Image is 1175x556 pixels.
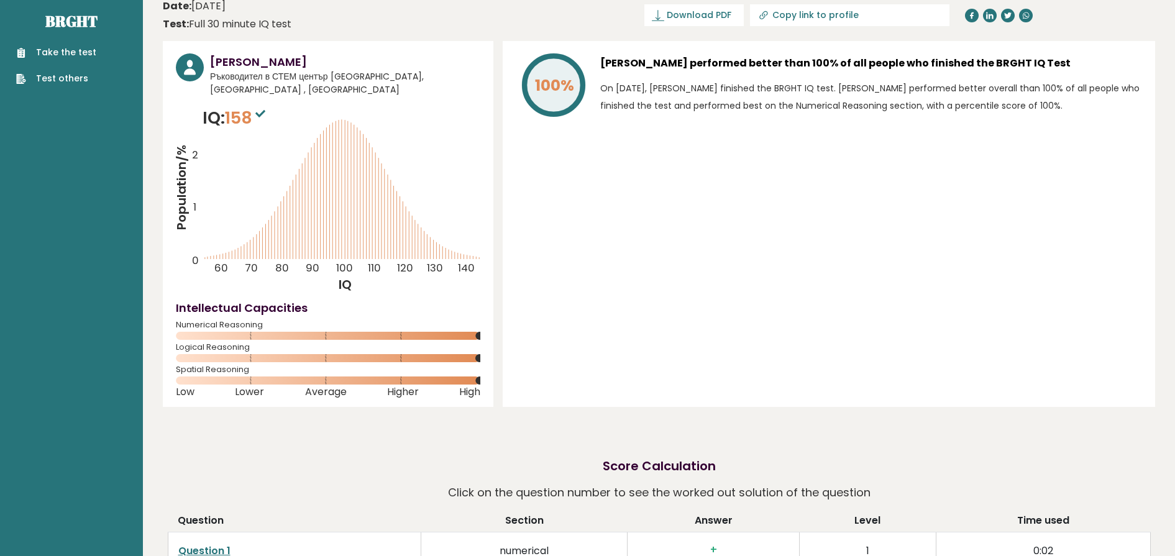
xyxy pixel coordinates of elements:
span: Higher [387,390,419,394]
span: Ръководител в СТЕМ център [GEOGRAPHIC_DATA], [GEOGRAPHIC_DATA] , [GEOGRAPHIC_DATA] [210,70,480,96]
tspan: IQ [339,276,352,294]
tspan: 2 [192,147,198,162]
h4: Intellectual Capacities [176,299,480,316]
span: Numerical Reasoning [176,322,480,327]
h2: Score Calculation [603,457,716,475]
span: High [459,390,480,394]
tspan: 70 [245,261,258,276]
span: Logical Reasoning [176,345,480,350]
th: Answer [628,513,799,532]
a: Brght [45,11,98,31]
tspan: 130 [427,261,444,276]
p: On [DATE], [PERSON_NAME] finished the BRGHT IQ test. [PERSON_NAME] performed better overall than ... [600,80,1142,114]
b: Test: [163,17,189,31]
h3: [PERSON_NAME] [210,53,480,70]
span: Low [176,390,194,394]
span: Spatial Reasoning [176,367,480,372]
h3: [PERSON_NAME] performed better than 100% of all people who finished the BRGHT IQ Test [600,53,1142,73]
span: Average [305,390,347,394]
a: Take the test [16,46,96,59]
tspan: 80 [276,261,290,276]
tspan: 1 [193,199,196,214]
tspan: 140 [459,261,475,276]
tspan: 110 [368,261,381,276]
tspan: 100 [336,261,353,276]
th: Question [168,513,421,532]
a: Test others [16,72,96,85]
p: IQ: [203,106,268,130]
tspan: Population/% [173,145,190,230]
th: Section [421,513,628,532]
span: 158 [225,106,268,129]
a: Download PDF [644,4,744,26]
span: Download PDF [667,9,731,22]
tspan: 60 [214,261,228,276]
th: Level [799,513,936,532]
span: Lower [235,390,264,394]
p: Click on the question number to see the worked out solution of the question [448,481,871,504]
tspan: 120 [398,261,414,276]
tspan: 100% [535,75,574,96]
tspan: 0 [192,253,199,268]
th: Time used [936,513,1150,532]
tspan: 90 [306,261,319,276]
div: Full 30 minute IQ test [163,17,291,32]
